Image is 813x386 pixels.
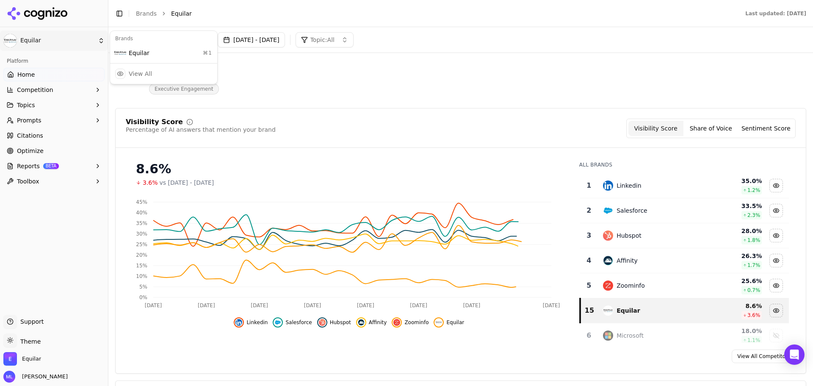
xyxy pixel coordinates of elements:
div: Brands [112,33,216,44]
div: Current brand: Equilar [110,31,218,84]
img: Equilar [113,46,127,60]
div: Equilar [112,44,216,61]
span: ⌘ 1 [203,50,212,56]
div: View All [129,69,152,78]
